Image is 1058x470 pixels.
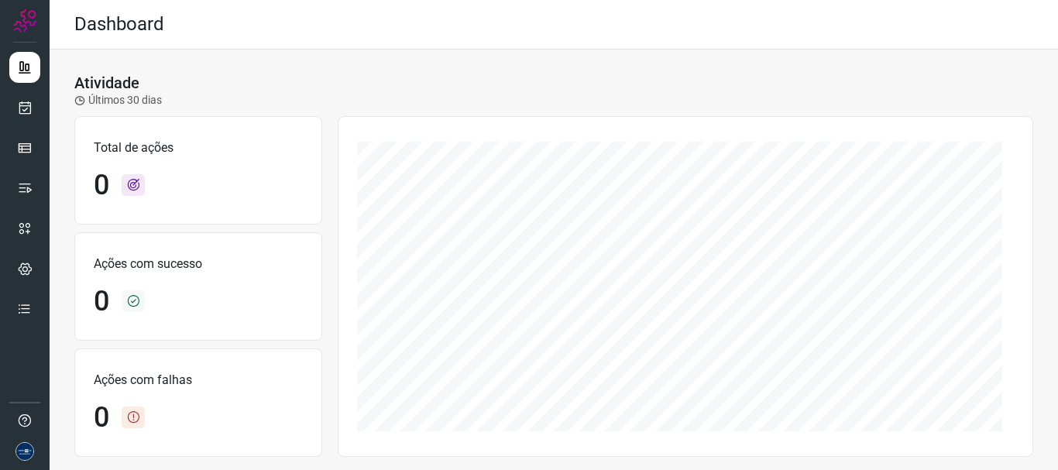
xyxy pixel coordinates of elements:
p: Total de ações [94,139,303,157]
h1: 0 [94,401,109,434]
img: d06bdf07e729e349525d8f0de7f5f473.png [15,442,34,461]
img: Logo [13,9,36,33]
p: Ações com falhas [94,371,303,389]
p: Ações com sucesso [94,255,303,273]
h3: Atividade [74,74,139,92]
h1: 0 [94,169,109,202]
h1: 0 [94,285,109,318]
p: Últimos 30 dias [74,92,162,108]
h2: Dashboard [74,13,164,36]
